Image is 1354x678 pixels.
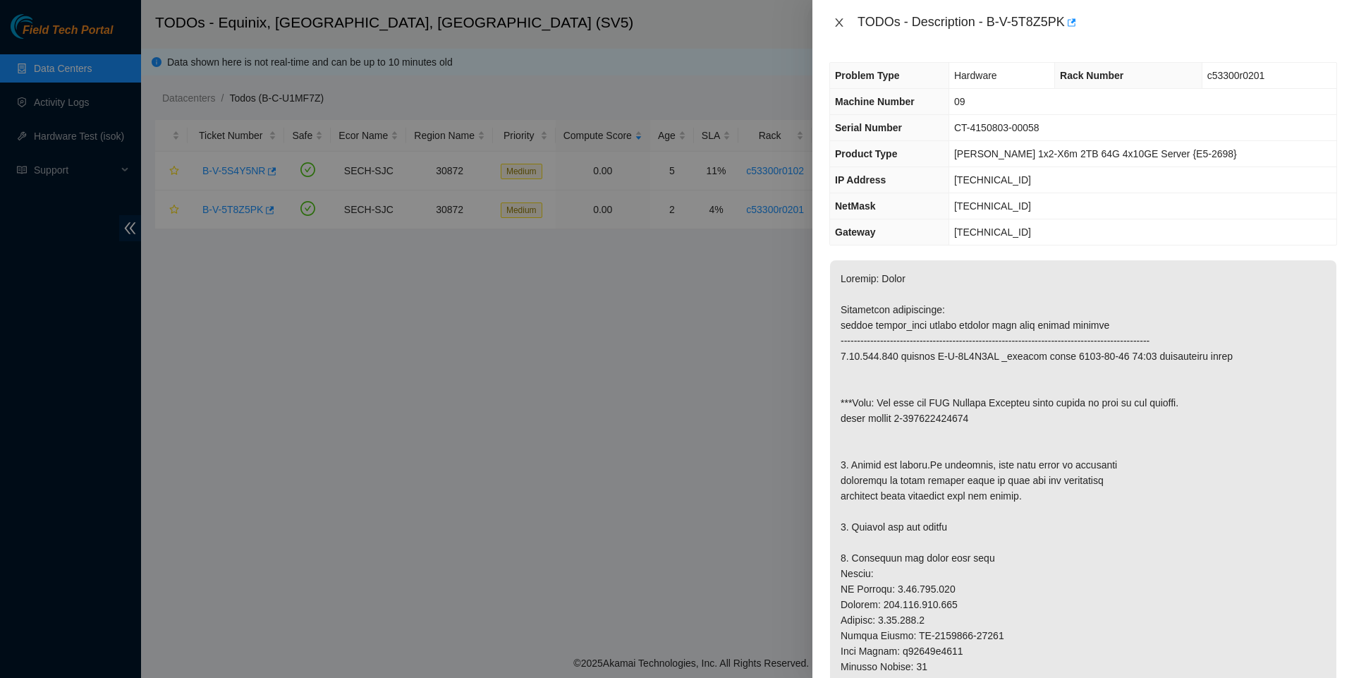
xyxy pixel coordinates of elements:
[835,122,902,133] span: Serial Number
[835,174,886,186] span: IP Address
[954,148,1237,159] span: [PERSON_NAME] 1x2-X6m 2TB 64G 4x10GE Server {E5-2698}
[954,122,1039,133] span: CT-4150803-00058
[835,148,897,159] span: Product Type
[954,96,965,107] span: 09
[954,174,1031,186] span: [TECHNICAL_ID]
[954,226,1031,238] span: [TECHNICAL_ID]
[835,200,876,212] span: NetMask
[954,200,1031,212] span: [TECHNICAL_ID]
[829,16,849,30] button: Close
[834,17,845,28] span: close
[835,96,915,107] span: Machine Number
[954,70,997,81] span: Hardware
[835,70,900,81] span: Problem Type
[858,11,1337,34] div: TODOs - Description - B-V-5T8Z5PK
[1207,70,1265,81] span: c53300r0201
[1060,70,1123,81] span: Rack Number
[835,226,876,238] span: Gateway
